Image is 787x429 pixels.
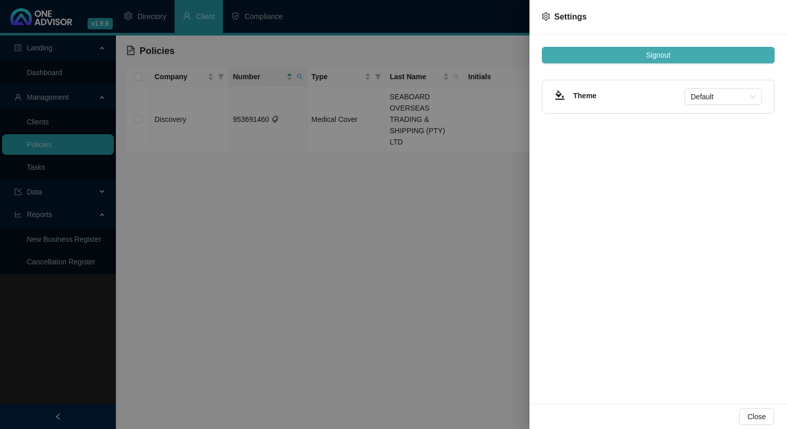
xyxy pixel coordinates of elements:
h4: Theme [573,90,685,101]
span: Settings [554,12,587,21]
span: Default [691,89,756,104]
button: Signout [542,47,775,63]
span: Close [747,411,766,422]
button: Close [739,408,774,425]
span: setting [542,12,550,21]
span: Signout [646,49,670,61]
span: bg-colors [555,90,565,100]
